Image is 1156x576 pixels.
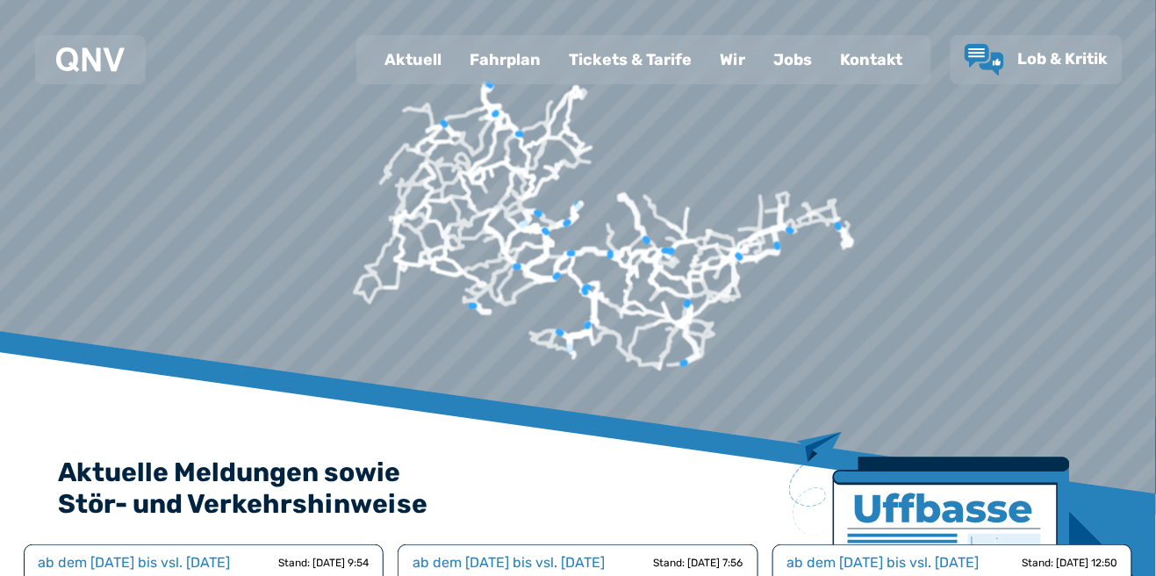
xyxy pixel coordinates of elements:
div: Stand: [DATE] 12:50 [1022,556,1117,570]
img: QNV Logo [56,47,125,72]
a: Kontakt [826,37,917,83]
a: Wir [706,37,759,83]
div: ab dem [DATE] bis vsl. [DATE] [787,552,980,573]
div: Stand: [DATE] 7:56 [654,556,743,570]
span: Lob & Kritik [1018,49,1109,68]
a: Tickets & Tarife [555,37,706,83]
a: Fahrplan [456,37,555,83]
div: Stand: [DATE] 9:54 [278,556,369,570]
a: Jobs [759,37,826,83]
div: ab dem [DATE] bis vsl. [DATE] [39,552,231,573]
div: ab dem [DATE] bis vsl. [DATE] [413,552,605,573]
a: QNV Logo [56,42,125,77]
h2: Aktuelle Meldungen sowie Stör- und Verkehrshinweise [59,457,1098,520]
a: Aktuell [370,37,456,83]
a: Lob & Kritik [965,44,1109,76]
